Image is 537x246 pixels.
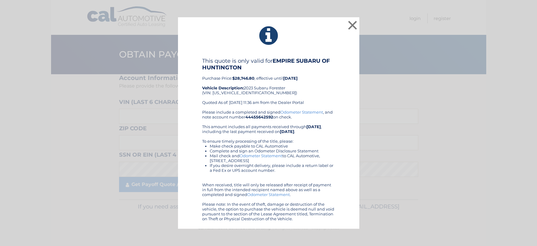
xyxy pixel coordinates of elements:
[210,144,335,148] li: Make check payable to CAL Automotive
[210,148,335,153] li: Complete and sign an Odometer Disclosure Statement
[280,110,323,115] a: Odometer Statement
[245,115,273,119] b: 44455642592
[210,153,335,163] li: Mail check and to CAL Automotive, [STREET_ADDRESS]
[247,192,290,197] a: Odometer Statement
[232,76,254,81] b: $28,746.80
[202,58,335,71] h4: This quote is only valid for
[347,19,359,31] button: ×
[202,58,335,110] div: Purchase Price: , effective until 2023 Subaru Forester (VIN: [US_VEHICLE_IDENTIFICATION_NUMBER]) ...
[306,124,321,129] b: [DATE]
[202,85,244,90] strong: Vehicle Description:
[280,129,294,134] b: [DATE]
[240,153,282,158] a: Odometer Statement
[283,76,298,81] b: [DATE]
[202,110,335,221] div: Please include a completed and signed , and note account number on check. This amount includes al...
[210,163,335,173] li: If you desire overnight delivery, please include a return label or a Fed Ex or UPS account number.
[202,58,330,71] b: EMPIRE SUBARU OF HUNTINGTON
